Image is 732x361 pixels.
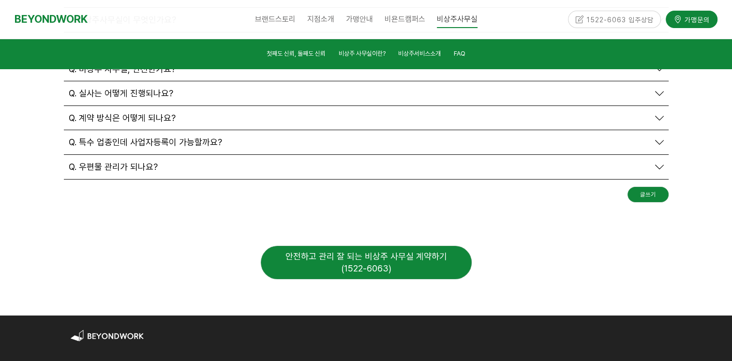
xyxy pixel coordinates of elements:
[267,48,326,61] a: 첫째도 신뢰, 둘째도 신뢰
[627,187,669,202] a: 글쓰기
[346,15,373,24] span: 가맹안내
[454,48,465,61] a: FAQ
[69,113,176,123] span: Q. 계약 방식은 어떻게 되나요?
[69,137,222,148] span: Q. 특수 업종인데 사업자등록이 가능할까요?
[15,10,88,28] a: BEYONDWORK
[385,15,425,24] span: 비욘드캠퍼스
[379,7,431,31] a: 비욘드캠퍼스
[398,48,441,61] a: 비상주서비스소개
[69,162,158,172] span: Q. 우편물 관리가 되나요?
[398,50,441,57] span: 비상주서비스소개
[666,11,717,28] a: 가맹문의
[69,64,176,75] span: Q. 비상주 사무실, 안전한가요?
[340,7,379,31] a: 가맹안내
[307,15,334,24] span: 지점소개
[255,15,296,24] span: 브랜드스토리
[267,50,326,57] span: 첫째도 신뢰, 둘째도 신뢰
[437,11,478,28] span: 비상주사무실
[454,50,465,57] span: FAQ
[249,7,301,31] a: 브랜드스토리
[339,48,386,61] a: 비상주 사무실이란?
[339,50,386,57] span: 비상주 사무실이란?
[301,7,340,31] a: 지점소개
[431,7,483,31] a: 비상주사무실
[69,88,173,99] span: Q. 실사는 어떻게 진행되나요?
[682,15,710,25] span: 가맹문의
